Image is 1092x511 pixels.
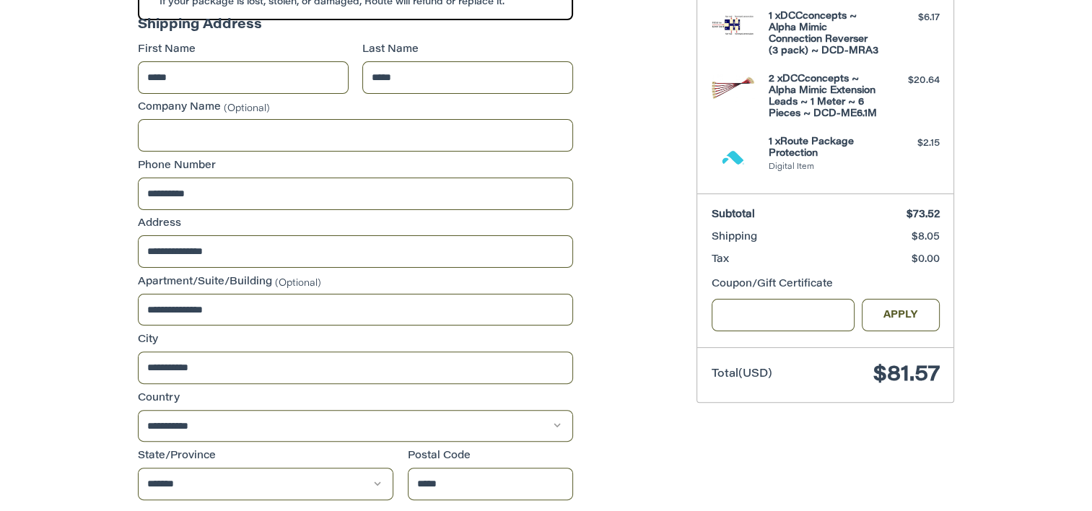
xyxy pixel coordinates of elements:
[883,11,940,25] div: $6.17
[769,162,879,174] li: Digital Item
[712,210,755,220] span: Subtotal
[362,43,573,58] label: Last Name
[862,299,940,331] button: Apply
[138,449,393,464] label: State/Province
[712,277,940,292] div: Coupon/Gift Certificate
[912,255,940,265] span: $0.00
[138,275,573,290] label: Apartment/Suite/Building
[138,100,573,115] label: Company Name
[712,232,757,243] span: Shipping
[408,449,574,464] label: Postal Code
[912,232,940,243] span: $8.05
[138,391,573,406] label: Country
[712,299,855,331] input: Gift Certificate or Coupon Code
[275,278,321,287] small: (Optional)
[138,43,349,58] label: First Name
[138,333,573,348] label: City
[769,74,879,121] h4: 2 x DCCconcepts ~ Alpha Mimic Extension Leads ~ 1 Meter ~ 6 Pieces ~ DCD-ME6.1M
[883,74,940,88] div: $20.64
[138,159,573,174] label: Phone Number
[712,369,772,380] span: Total (USD)
[883,136,940,151] div: $2.15
[712,255,729,265] span: Tax
[769,136,879,160] h4: 1 x Route Package Protection
[138,16,262,43] legend: Shipping Address
[138,217,573,232] label: Address
[224,104,270,113] small: (Optional)
[907,210,940,220] span: $73.52
[873,364,940,386] span: $81.57
[769,11,879,58] h4: 1 x DCCconcepts ~ Alpha Mimic Connection Reverser (3 pack) ~ DCD-MRA3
